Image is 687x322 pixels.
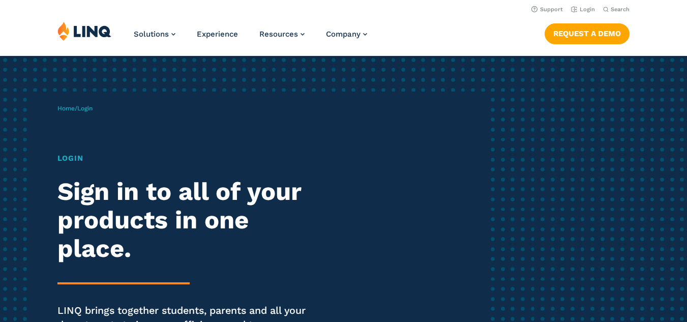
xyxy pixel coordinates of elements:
[545,23,630,44] a: Request a Demo
[531,6,563,13] a: Support
[326,30,367,39] a: Company
[545,21,630,44] nav: Button Navigation
[57,105,93,112] span: /
[134,30,175,39] a: Solutions
[57,153,322,164] h1: Login
[326,30,361,39] span: Company
[259,30,305,39] a: Resources
[611,6,630,13] span: Search
[197,30,238,39] a: Experience
[603,6,630,13] button: Open Search Bar
[57,178,322,263] h2: Sign in to all of your products in one place.
[571,6,595,13] a: Login
[57,21,111,41] img: LINQ | K‑12 Software
[134,21,367,55] nav: Primary Navigation
[134,30,169,39] span: Solutions
[77,105,93,112] span: Login
[259,30,298,39] span: Resources
[57,105,75,112] a: Home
